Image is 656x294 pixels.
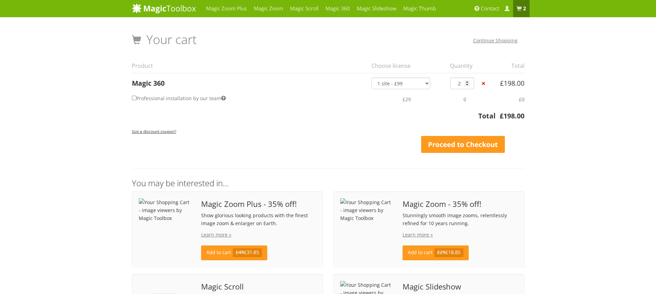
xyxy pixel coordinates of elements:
th: Product [132,59,367,73]
span: Magic Zoom - 35% off! [403,200,517,208]
s: £49 [236,249,244,256]
td: 0 [446,89,480,109]
b: 2 [523,5,526,12]
small: Got a discount coupon? [132,128,176,134]
span: £31.85 [233,248,262,257]
p: Stunningly smooth image zooms, relentlessly refined for 10 years running. [403,211,517,227]
th: Quantity [446,59,480,73]
img: Your Shopping Cart - image viewers by Magic Toolbox [340,198,393,222]
a: Got a discount coupon? [132,125,176,137]
label: Professional installation by our team [132,93,226,103]
p: Show glorious looking products with the finest image zoom & enlarger on Earth. [201,211,316,227]
span: £18.85 [434,248,464,257]
s: £29 [437,249,445,256]
a: Learn more » [403,231,433,238]
a: × [480,80,487,87]
a: Add to cart£29£18.85 [403,245,468,260]
span: £0 [519,96,524,103]
h3: You may be interested in… [132,179,524,188]
span: £ [500,111,503,120]
input: Professional installation by our team [132,96,136,100]
h1: Your cart [132,33,197,46]
span: Magic Zoom Plus - 35% off! [201,200,316,208]
bdi: 198.00 [500,78,524,88]
a: Add to cart£49£31.85 [201,245,267,260]
span: Magic Slideshow [403,283,517,291]
span: £ [500,78,504,88]
th: Choose license [367,59,446,73]
bdi: 198.00 [500,111,524,120]
a: Magic 360 [132,78,165,88]
input: Qty [450,77,474,89]
img: MagicToolbox.com - Image tools for your website [132,3,196,13]
img: Your Shopping Cart - image viewers by Magic Toolbox [139,198,191,222]
th: Total [132,111,496,125]
td: £29 [367,89,446,109]
a: Proceed to Checkout [421,136,505,153]
a: Continue Shopping [473,37,518,44]
span: Magic Scroll [201,283,316,291]
span: Contact [481,5,499,12]
a: Learn more » [201,231,231,238]
th: Total [492,59,524,73]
